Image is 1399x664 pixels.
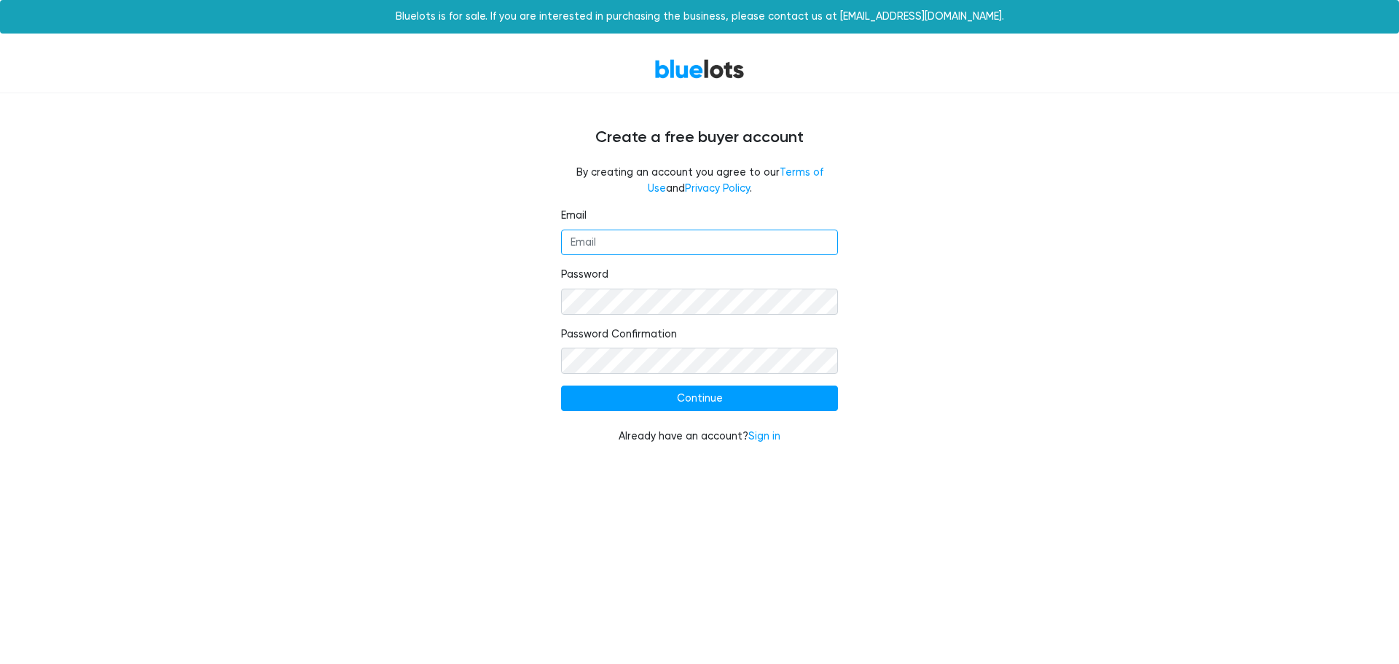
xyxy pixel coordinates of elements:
label: Password Confirmation [561,327,677,343]
a: Privacy Policy [685,182,750,195]
h4: Create a free buyer account [262,128,1137,147]
input: Continue [561,386,838,412]
input: Email [561,230,838,256]
label: Email [561,208,587,224]
a: BlueLots [654,58,745,79]
fieldset: By creating an account you agree to our and . [561,165,838,196]
a: Sign in [748,430,780,442]
label: Password [561,267,608,283]
a: Terms of Use [648,166,823,195]
div: Already have an account? [561,429,838,445]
